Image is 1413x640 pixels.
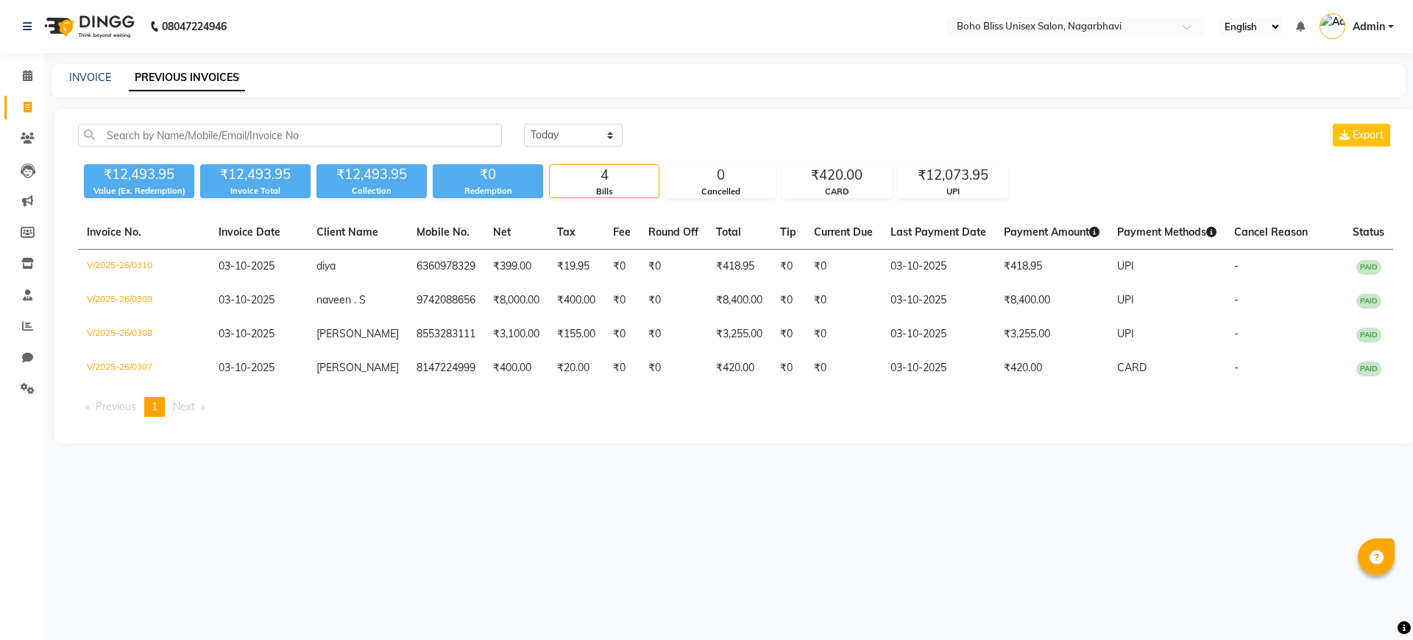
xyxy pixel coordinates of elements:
[408,351,484,385] td: 8147224999
[640,284,707,317] td: ₹0
[1234,327,1239,340] span: -
[604,351,640,385] td: ₹0
[899,186,1007,198] div: UPI
[84,164,194,185] div: ₹12,493.95
[1117,259,1134,272] span: UPI
[129,65,245,91] a: PREVIOUS INVOICES
[1333,124,1390,147] button: Export
[1356,328,1381,342] span: PAID
[200,164,311,185] div: ₹12,493.95
[604,250,640,284] td: ₹0
[1320,13,1345,39] img: Admin
[1004,225,1099,239] span: Payment Amount
[640,250,707,284] td: ₹0
[1353,128,1384,141] span: Export
[882,284,995,317] td: 03-10-2025
[316,225,378,239] span: Client Name
[173,400,195,413] span: Next
[408,250,484,284] td: 6360978329
[1353,225,1384,239] span: Status
[780,225,796,239] span: Tip
[604,284,640,317] td: ₹0
[771,317,805,351] td: ₹0
[550,186,659,198] div: Bills
[316,164,427,185] div: ₹12,493.95
[219,225,280,239] span: Invoice Date
[316,361,399,374] span: [PERSON_NAME]
[805,351,882,385] td: ₹0
[78,351,210,385] td: V/2025-26/0307
[548,250,604,284] td: ₹19.95
[219,293,275,306] span: 03-10-2025
[219,327,275,340] span: 03-10-2025
[38,6,138,47] img: logo
[707,317,771,351] td: ₹3,255.00
[548,284,604,317] td: ₹400.00
[78,124,502,147] input: Search by Name/Mobile/Email/Invoice No
[899,165,1007,186] div: ₹12,073.95
[484,351,548,385] td: ₹400.00
[1234,293,1239,306] span: -
[707,250,771,284] td: ₹418.95
[782,186,891,198] div: CARD
[316,259,336,272] span: diya
[782,165,891,186] div: ₹420.00
[666,186,775,198] div: Cancelled
[152,400,157,413] span: 1
[707,284,771,317] td: ₹8,400.00
[1117,327,1134,340] span: UPI
[78,250,210,284] td: V/2025-26/0310
[882,250,995,284] td: 03-10-2025
[707,351,771,385] td: ₹420.00
[771,351,805,385] td: ₹0
[716,225,741,239] span: Total
[408,284,484,317] td: 9742088656
[557,225,576,239] span: Tax
[1117,225,1217,239] span: Payment Methods
[771,284,805,317] td: ₹0
[995,250,1108,284] td: ₹418.95
[219,361,275,374] span: 03-10-2025
[433,185,543,197] div: Redemption
[69,71,111,84] a: INVOICE
[648,225,698,239] span: Round Off
[433,164,543,185] div: ₹0
[1353,19,1385,35] span: Admin
[882,317,995,351] td: 03-10-2025
[882,351,995,385] td: 03-10-2025
[484,250,548,284] td: ₹399.00
[1356,294,1381,309] span: PAID
[78,284,210,317] td: V/2025-26/0309
[1234,361,1239,374] span: -
[640,351,707,385] td: ₹0
[550,165,659,186] div: 4
[316,293,366,306] span: naveen . S
[995,317,1108,351] td: ₹3,255.00
[995,284,1108,317] td: ₹8,400.00
[1356,362,1381,376] span: PAID
[805,250,882,284] td: ₹0
[548,317,604,351] td: ₹155.00
[78,317,210,351] td: V/2025-26/0308
[604,317,640,351] td: ₹0
[219,259,275,272] span: 03-10-2025
[1234,225,1308,239] span: Cancel Reason
[771,250,805,284] td: ₹0
[493,225,511,239] span: Net
[96,400,136,413] span: Previous
[548,351,604,385] td: ₹20.00
[484,284,548,317] td: ₹8,000.00
[316,327,399,340] span: [PERSON_NAME]
[162,6,227,47] b: 08047224946
[805,317,882,351] td: ₹0
[613,225,631,239] span: Fee
[1117,361,1147,374] span: CARD
[890,225,986,239] span: Last Payment Date
[1356,260,1381,275] span: PAID
[1351,581,1398,625] iframe: chat widget
[408,317,484,351] td: 8553283111
[87,225,141,239] span: Invoice No.
[316,185,427,197] div: Collection
[814,225,873,239] span: Current Due
[84,185,194,197] div: Value (Ex. Redemption)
